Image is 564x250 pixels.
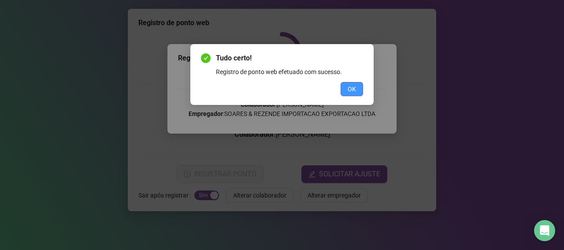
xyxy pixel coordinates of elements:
span: Tudo certo! [216,53,363,63]
div: Registro de ponto web efetuado com sucesso. [216,67,363,77]
span: check-circle [201,53,211,63]
span: OK [348,84,356,94]
div: Open Intercom Messenger [534,220,555,241]
button: OK [341,82,363,96]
